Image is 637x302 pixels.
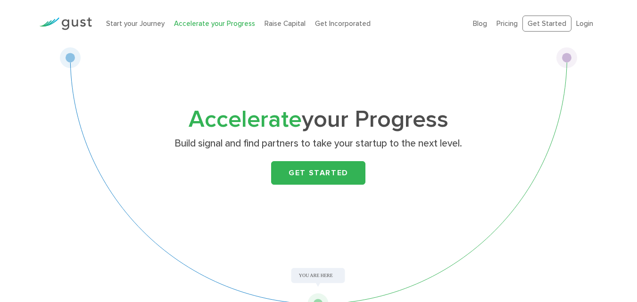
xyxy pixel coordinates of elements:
a: Pricing [496,19,518,28]
img: Gust Logo [39,17,92,30]
a: Get Started [522,16,571,32]
a: Get Started [271,161,365,185]
h1: your Progress [132,109,505,131]
a: Get Incorporated [315,19,371,28]
a: Login [576,19,593,28]
p: Build signal and find partners to take your startup to the next level. [136,137,501,150]
a: Accelerate your Progress [174,19,255,28]
a: Blog [473,19,487,28]
span: Accelerate [189,106,302,133]
a: Start your Journey [106,19,165,28]
a: Raise Capital [265,19,306,28]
